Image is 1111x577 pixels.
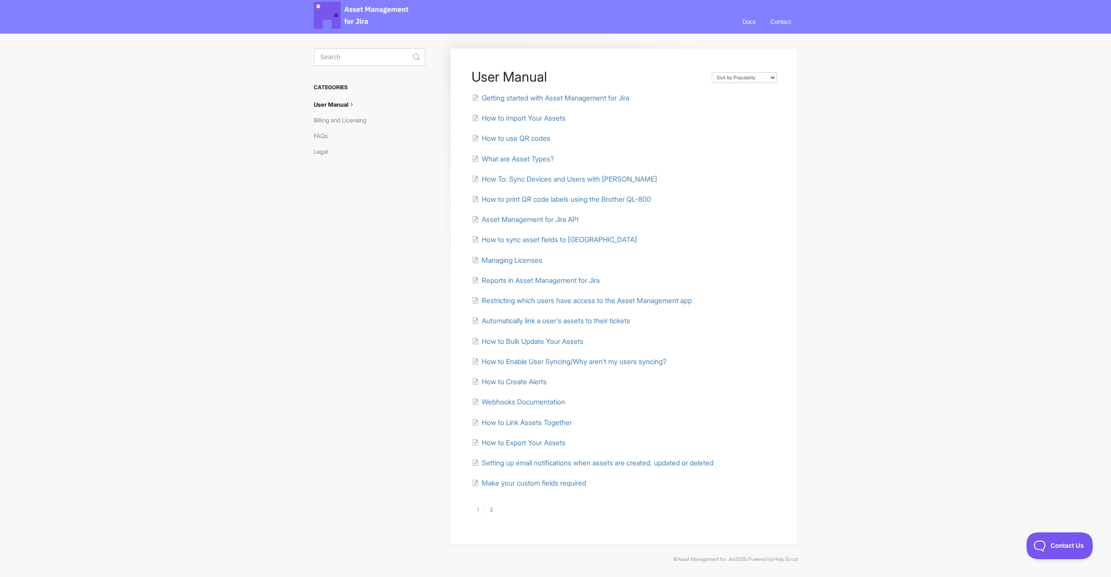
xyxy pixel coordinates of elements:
[471,317,630,325] a: Automatically link a user's assets to their tickets
[471,195,651,204] a: How to print QR code labels using the Brother QL-800
[471,94,629,102] a: Getting started with Asset Management for Jira
[481,357,666,366] span: How to Enable User Syncing/Why aren't my users syncing?
[314,2,410,29] span: Asset Management for Jira Docs
[678,556,735,562] a: Asset Management for Jira
[471,155,553,163] a: What are Asset Types?
[471,506,484,514] a: 1
[314,144,335,159] a: Legal
[471,398,565,406] a: Webhooks Documentation
[481,175,657,183] span: How To: Sync Devices and Users with [PERSON_NAME]
[471,276,599,285] a: Reports in Asset Management for Jira
[736,9,762,34] a: Docs
[481,155,553,163] span: What are Asset Types?
[471,357,666,366] a: How to Enable User Syncing/Why aren't my users syncing?
[471,175,657,183] a: How To: Sync Devices and Users with [PERSON_NAME]
[481,256,542,265] span: Managing Licenses
[471,377,546,386] a: How to Create Alerts
[471,114,565,122] a: How to Import Your Assets
[481,276,599,285] span: Reports in Asset Management for Jira
[471,479,586,487] a: Make your custom fields required
[314,555,798,564] p: © 2025.
[471,215,578,224] a: Asset Management for Jira API
[481,377,546,386] span: How to Create Alerts
[481,337,583,346] span: How to Bulk Update Your Assets
[314,129,334,143] a: FAQs
[314,79,425,95] h3: Categories
[481,235,636,244] span: How to sync asset fields to [GEOGRAPHIC_DATA]
[481,438,565,447] span: How to Export Your Assets
[774,556,798,562] a: Help Scout
[314,48,425,66] input: Search
[481,195,651,204] span: How to print QR code labels using the Brother QL-800
[314,97,363,112] a: User Manual
[471,438,565,447] a: How to Export Your Assets
[471,459,713,467] a: Setting up email notifications when assets are created, updated or deleted
[471,69,702,85] h1: User Manual
[471,418,571,427] a: How to Link Assets Together
[481,479,586,487] span: Make your custom fields required
[481,418,571,427] span: How to Link Assets Together
[471,134,550,143] a: How to use QR codes
[481,114,565,122] span: How to Import Your Assets
[471,256,542,265] a: Managing Licenses
[712,72,777,83] select: Page reloads on selection
[481,134,550,143] span: How to use QR codes
[481,215,578,224] span: Asset Management for Jira API
[481,296,692,305] span: Restricting which users have access to the Asset Management app
[748,556,798,562] span: Powered by
[471,296,692,305] a: Restricting which users have access to the Asset Management app
[471,337,583,346] a: How to Bulk Update Your Assets
[314,113,373,127] a: Billing and Licensing
[481,459,713,467] span: Setting up email notifications when assets are created, updated or deleted
[481,317,630,325] span: Automatically link a user's assets to their tickets
[1026,532,1093,559] iframe: Toggle Customer Support
[481,398,565,406] span: Webhooks Documentation
[484,506,498,514] a: 2
[481,94,629,102] span: Getting started with Asset Management for Jira
[471,235,636,244] a: How to sync asset fields to [GEOGRAPHIC_DATA]
[764,9,798,34] a: Contact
